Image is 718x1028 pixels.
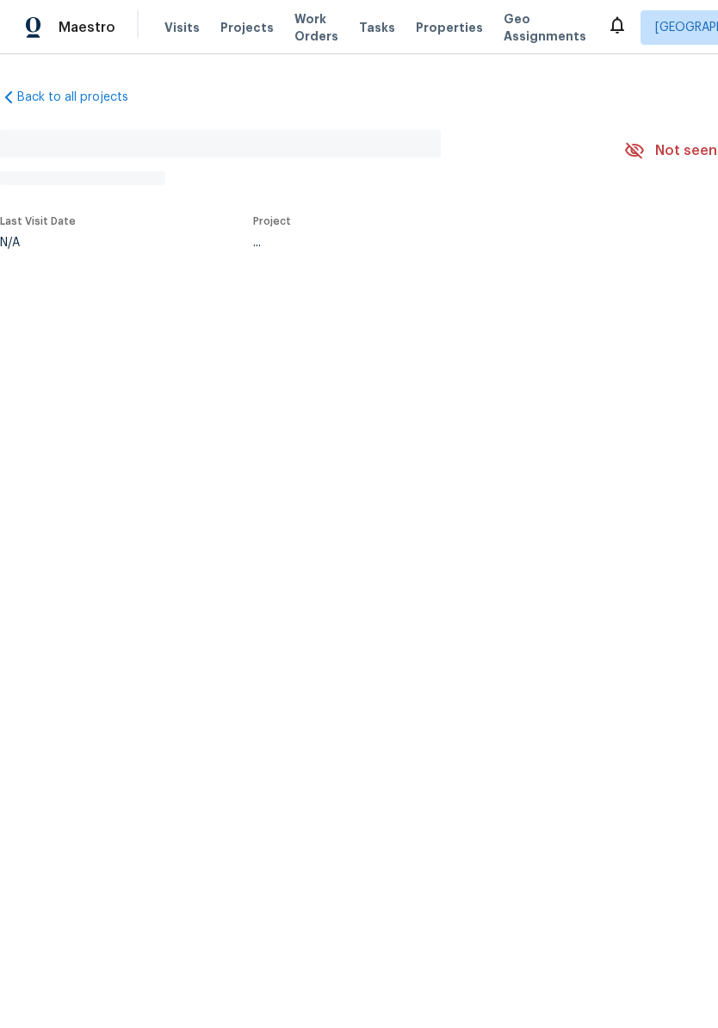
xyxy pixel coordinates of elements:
[59,19,115,36] span: Maestro
[416,19,483,36] span: Properties
[359,22,395,34] span: Tasks
[220,19,274,36] span: Projects
[504,10,586,45] span: Geo Assignments
[294,10,338,45] span: Work Orders
[253,216,291,226] span: Project
[164,19,200,36] span: Visits
[253,237,584,249] div: ...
